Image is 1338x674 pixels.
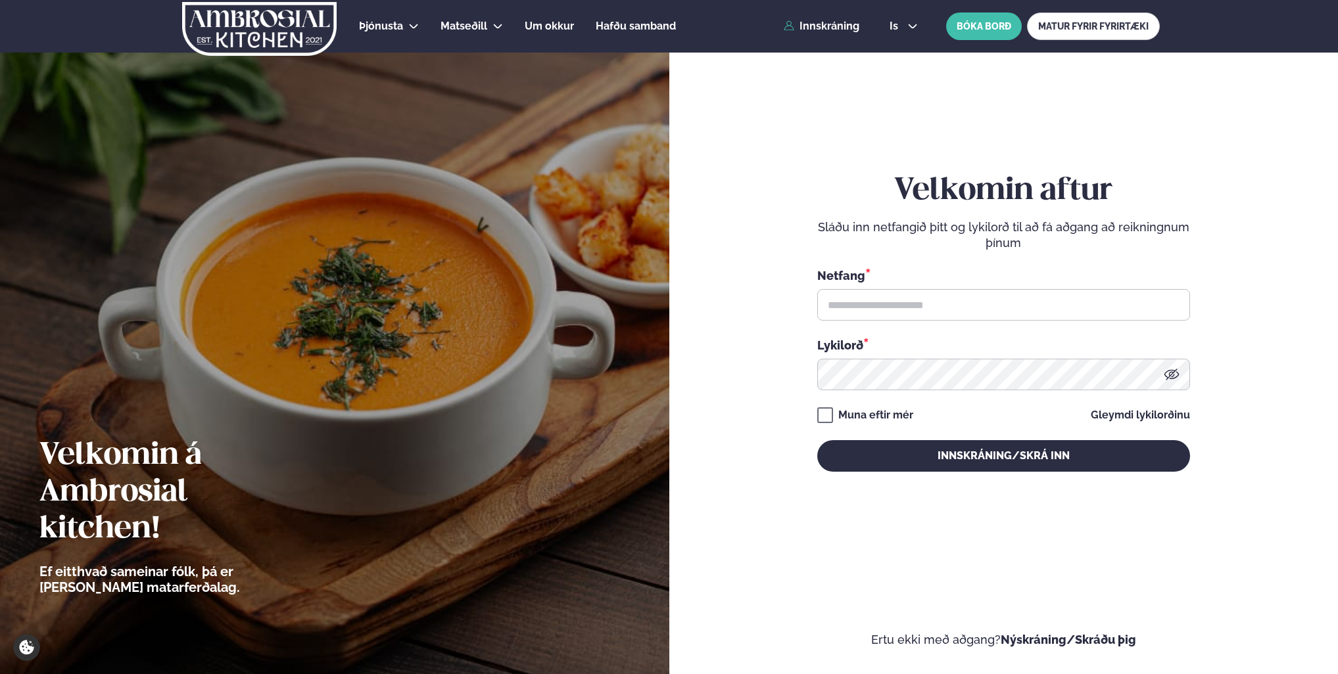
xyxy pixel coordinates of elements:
[1001,633,1136,646] a: Nýskráning/Skráðu þig
[596,18,676,34] a: Hafðu samband
[39,438,312,548] h2: Velkomin á Ambrosial kitchen!
[441,20,487,32] span: Matseðill
[39,564,312,595] p: Ef eitthvað sameinar fólk, þá er [PERSON_NAME] matarferðalag.
[817,219,1190,251] p: Sláðu inn netfangið þitt og lykilorð til að fá aðgang að reikningnum þínum
[817,267,1190,284] div: Netfang
[817,440,1190,472] button: Innskráning/Skrá inn
[946,12,1022,40] button: BÓKA BORÐ
[359,20,403,32] span: Þjónusta
[709,632,1299,648] p: Ertu ekki með aðgang?
[817,173,1190,210] h2: Velkomin aftur
[1027,12,1160,40] a: MATUR FYRIR FYRIRTÆKI
[525,18,574,34] a: Um okkur
[13,634,40,661] a: Cookie settings
[181,2,338,56] img: logo
[441,18,487,34] a: Matseðill
[596,20,676,32] span: Hafðu samband
[359,18,403,34] a: Þjónusta
[525,20,574,32] span: Um okkur
[1091,410,1190,420] a: Gleymdi lykilorðinu
[890,21,902,32] span: is
[817,336,1190,353] div: Lykilorð
[784,20,859,32] a: Innskráning
[879,21,928,32] button: is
